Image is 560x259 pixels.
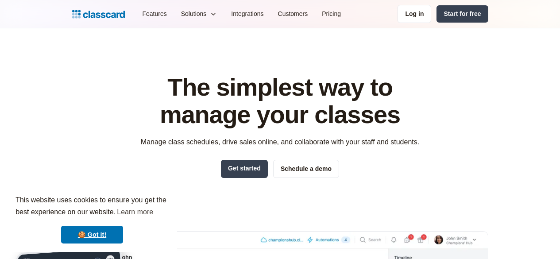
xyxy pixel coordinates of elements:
[139,73,421,128] h1: The simplest way to manage your classes
[141,137,419,147] p: Manage class schedules, drive sales online, and collaborate with your staff and students.
[224,4,270,24] a: Integrations
[271,4,315,24] a: Customers
[444,9,481,19] div: Start for free
[221,160,268,178] a: Get started
[398,5,431,23] a: Log in
[7,186,177,252] div: cookieconsent
[405,9,424,19] div: Log in
[174,4,224,24] div: Solutions
[135,4,174,24] a: Features
[15,195,169,219] span: This website uses cookies to ensure you get the best experience on our website.
[436,5,488,23] a: Start for free
[315,4,348,24] a: Pricing
[72,8,125,20] a: Logo
[273,160,339,178] a: Schedule a demo
[181,9,207,19] div: Solutions
[61,226,123,244] a: dismiss cookie message
[116,205,154,219] a: learn more about cookies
